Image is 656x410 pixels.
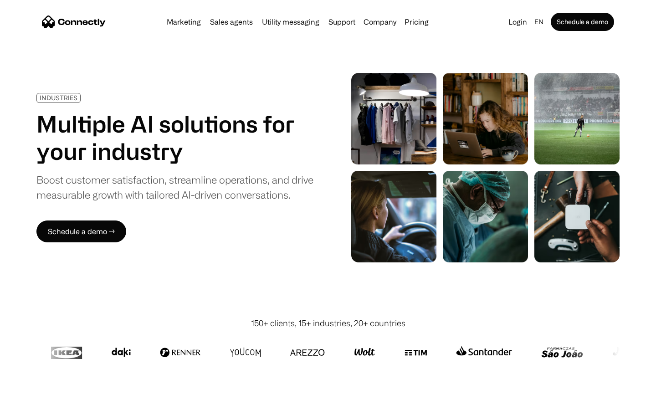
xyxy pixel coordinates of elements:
a: Schedule a demo → [36,220,126,242]
a: Login [505,15,531,28]
a: Marketing [163,18,205,26]
a: Pricing [401,18,432,26]
div: Boost customer satisfaction, streamline operations, and drive measurable growth with tailored AI-... [36,172,313,202]
div: 150+ clients, 15+ industries, 20+ countries [251,317,405,329]
div: Company [364,15,396,28]
div: en [534,15,543,28]
aside: Language selected: English [9,393,55,407]
a: Sales agents [206,18,256,26]
h1: Multiple AI solutions for your industry [36,110,313,165]
a: Schedule a demo [551,13,614,31]
div: INDUSTRIES [40,94,77,101]
ul: Language list [18,394,55,407]
a: Support [325,18,359,26]
a: Utility messaging [258,18,323,26]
